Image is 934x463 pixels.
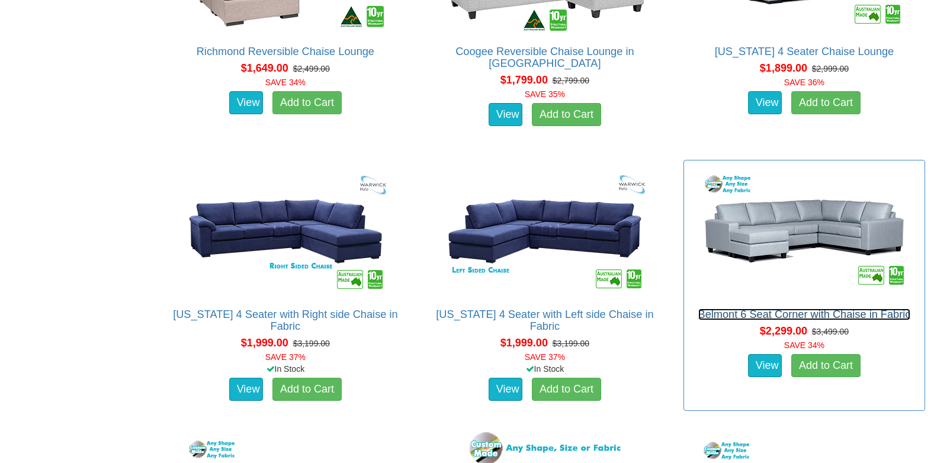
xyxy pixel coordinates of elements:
[293,339,330,348] del: $3,199.00
[525,89,565,99] font: SAVE 35%
[500,337,548,349] span: $1,999.00
[500,74,548,86] span: $1,799.00
[791,91,861,115] a: Add to Cart
[422,363,668,375] div: In Stock
[553,76,589,85] del: $2,799.00
[241,62,288,74] span: $1,649.00
[197,46,374,57] a: Richmond Reversible Chaise Lounge
[229,378,264,401] a: View
[698,166,911,297] img: Belmont 6 Seat Corner with Chaise in Fabric
[489,378,523,401] a: View
[293,64,330,73] del: $2,499.00
[525,352,565,362] font: SAVE 37%
[784,340,824,350] font: SAVE 34%
[272,378,342,401] a: Add to Cart
[812,327,849,336] del: $3,499.00
[715,46,894,57] a: [US_STATE] 4 Seater Chaise Lounge
[179,166,392,297] img: Arizona 4 Seater with Right side Chaise in Fabric
[748,354,782,378] a: View
[748,91,782,115] a: View
[436,308,653,332] a: [US_STATE] 4 Seater with Left side Chaise in Fabric
[265,352,306,362] font: SAVE 37%
[265,78,306,87] font: SAVE 34%
[553,339,589,348] del: $3,199.00
[760,325,807,337] span: $2,299.00
[241,337,288,349] span: $1,999.00
[229,91,264,115] a: View
[438,166,651,297] img: Arizona 4 Seater with Left side Chaise in Fabric
[455,46,634,69] a: Coogee Reversible Chaise Lounge in [GEOGRAPHIC_DATA]
[698,308,911,320] a: Belmont 6 Seat Corner with Chaise in Fabric
[173,308,397,332] a: [US_STATE] 4 Seater with Right side Chaise in Fabric
[489,103,523,127] a: View
[784,78,824,87] font: SAVE 36%
[791,354,861,378] a: Add to Cart
[272,91,342,115] a: Add to Cart
[532,103,601,127] a: Add to Cart
[760,62,807,74] span: $1,899.00
[162,363,409,375] div: In Stock
[812,64,849,73] del: $2,999.00
[532,378,601,401] a: Add to Cart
